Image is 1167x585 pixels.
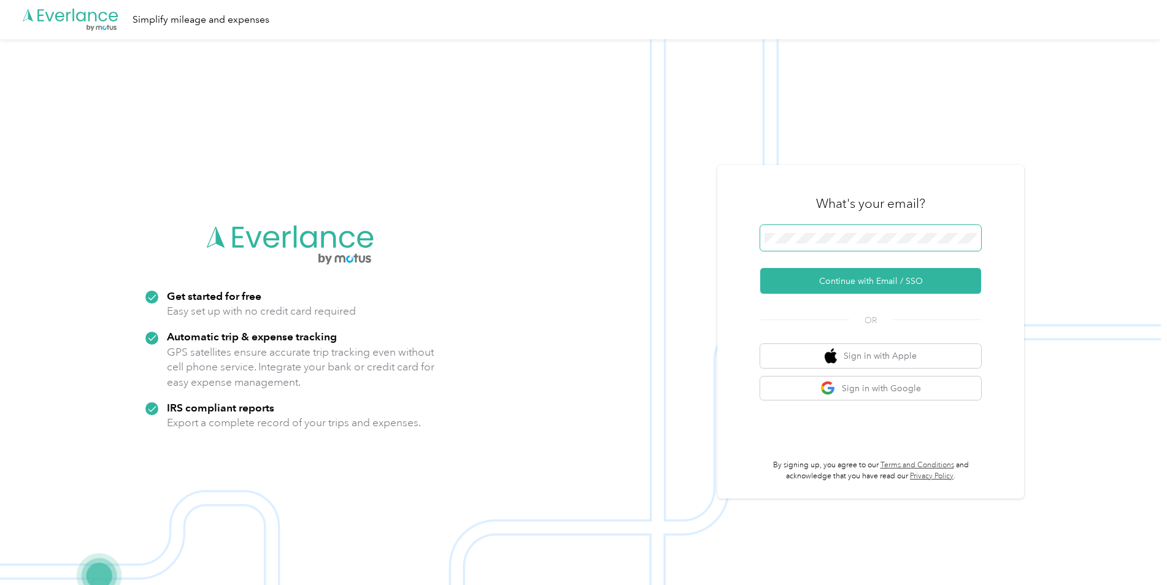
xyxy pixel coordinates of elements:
[760,268,981,294] button: Continue with Email / SSO
[167,330,337,343] strong: Automatic trip & expense tracking
[849,314,892,327] span: OR
[825,348,837,364] img: apple logo
[880,461,954,470] a: Terms and Conditions
[760,460,981,481] p: By signing up, you agree to our and acknowledge that you have read our .
[816,195,925,212] h3: What's your email?
[167,289,261,302] strong: Get started for free
[910,472,953,481] a: Privacy Policy
[167,304,356,319] p: Easy set up with no credit card required
[760,344,981,368] button: apple logoSign in with Apple
[167,345,435,390] p: GPS satellites ensure accurate trip tracking even without cell phone service. Integrate your bank...
[167,401,274,414] strong: IRS compliant reports
[820,381,836,396] img: google logo
[760,377,981,400] button: google logoSign in with Google
[133,12,269,28] div: Simplify mileage and expenses
[167,415,421,430] p: Export a complete record of your trips and expenses.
